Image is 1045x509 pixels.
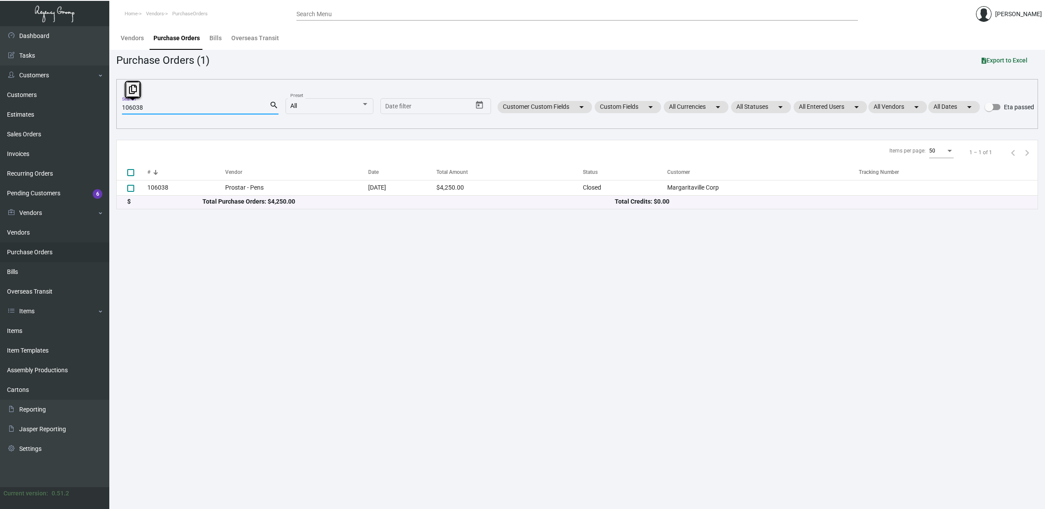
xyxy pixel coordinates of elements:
[153,34,200,43] div: Purchase Orders
[667,168,859,176] div: Customer
[436,180,582,195] td: $4,250.00
[576,102,587,112] mat-icon: arrow_drop_down
[583,168,598,176] div: Status
[127,197,202,206] div: $
[645,102,656,112] mat-icon: arrow_drop_down
[269,100,279,111] mat-icon: search
[225,180,368,195] td: Prostar - Pens
[929,148,954,154] mat-select: Items per page:
[969,149,992,156] div: 1 – 1 of 1
[794,101,867,113] mat-chip: All Entered Users
[911,102,922,112] mat-icon: arrow_drop_down
[868,101,927,113] mat-chip: All Vendors
[209,34,222,43] div: Bills
[385,103,412,110] input: Start date
[52,489,69,498] div: 0.51.2
[420,103,462,110] input: End date
[202,197,615,206] div: Total Purchase Orders: $4,250.00
[1006,145,1020,159] button: Previous page
[116,52,209,68] div: Purchase Orders (1)
[129,85,137,94] i: Copy
[851,102,862,112] mat-icon: arrow_drop_down
[731,101,791,113] mat-chip: All Statuses
[368,180,436,195] td: [DATE]
[583,168,667,176] div: Status
[121,34,144,43] div: Vendors
[125,11,138,17] span: Home
[473,98,487,112] button: Open calendar
[975,52,1035,68] button: Export to Excel
[1020,145,1034,159] button: Next page
[595,101,661,113] mat-chip: Custom Fields
[667,180,859,195] td: Margaritaville Corp
[146,11,164,17] span: Vendors
[583,180,667,195] td: Closed
[147,168,150,176] div: #
[225,168,368,176] div: Vendor
[225,168,242,176] div: Vendor
[147,180,225,195] td: 106038
[859,168,1038,176] div: Tracking Number
[713,102,723,112] mat-icon: arrow_drop_down
[498,101,592,113] mat-chip: Customer Custom Fields
[667,168,690,176] div: Customer
[995,10,1042,19] div: [PERSON_NAME]
[436,168,468,176] div: Total Amount
[368,168,379,176] div: Date
[664,101,728,113] mat-chip: All Currencies
[964,102,975,112] mat-icon: arrow_drop_down
[929,148,935,154] span: 50
[172,11,208,17] span: PurchaseOrders
[231,34,279,43] div: Overseas Transit
[436,168,582,176] div: Total Amount
[889,147,926,155] div: Items per page:
[928,101,980,113] mat-chip: All Dates
[615,197,1027,206] div: Total Credits: $0.00
[1004,102,1034,112] span: Eta passed
[775,102,786,112] mat-icon: arrow_drop_down
[368,168,436,176] div: Date
[290,102,297,109] span: All
[982,57,1028,64] span: Export to Excel
[976,6,992,22] img: admin@bootstrapmaster.com
[147,168,225,176] div: #
[3,489,48,498] div: Current version:
[859,168,899,176] div: Tracking Number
